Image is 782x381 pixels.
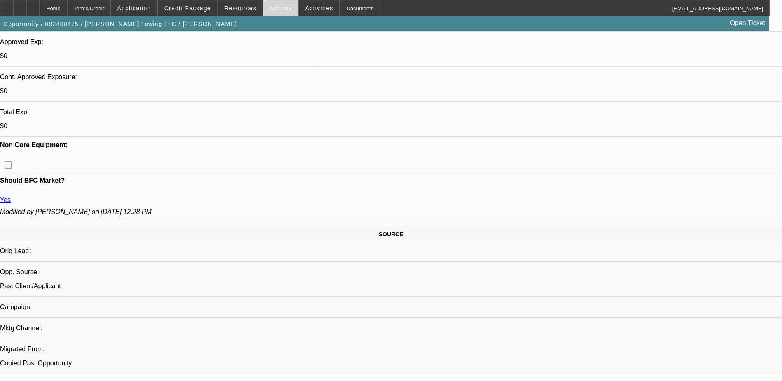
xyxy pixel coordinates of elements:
span: Actions [270,5,292,12]
span: SOURCE [379,231,404,238]
a: Open Ticket [727,16,768,30]
span: Credit Package [164,5,211,12]
button: Resources [218,0,263,16]
span: Opportunity / 082400475 / [PERSON_NAME] Towing LLC / [PERSON_NAME] [3,21,237,27]
span: Resources [224,5,256,12]
button: Actions [263,0,298,16]
button: Credit Package [158,0,217,16]
button: Activities [299,0,340,16]
span: Application [117,5,151,12]
span: Activities [305,5,333,12]
button: Application [111,0,157,16]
